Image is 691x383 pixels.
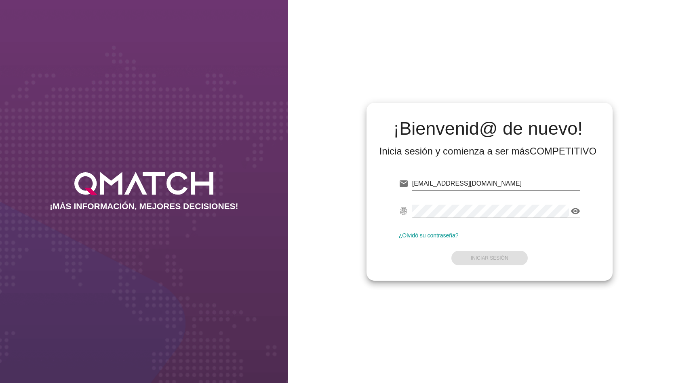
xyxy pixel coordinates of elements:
i: visibility [571,206,580,216]
input: E-mail [412,177,580,190]
i: fingerprint [399,206,409,216]
strong: COMPETITIVO [530,146,596,157]
div: Inicia sesión y comienza a ser más [379,145,597,158]
h2: ¡MÁS INFORMACIÓN, MEJORES DECISIONES! [50,201,238,211]
i: email [399,179,409,188]
h2: ¡Bienvenid@ de nuevo! [379,119,597,138]
a: ¿Olvidó su contraseña? [399,232,459,239]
